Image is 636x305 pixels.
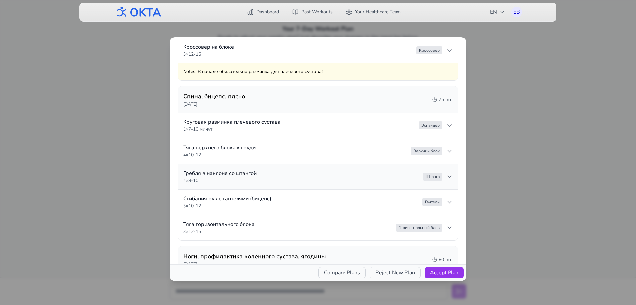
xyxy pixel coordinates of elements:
span: Кроссовер [416,46,442,54]
p: 4 × 8-10 [183,177,257,184]
span: Гантели [422,198,442,206]
span: Горизонтальный блок [396,224,442,232]
p: Сгибания рук с гантелями (бицепс) [183,195,271,203]
a: Past Workouts [288,6,337,18]
img: OKTA logo [114,3,162,21]
p: 4 × 10-12 [183,152,256,158]
p: [DATE] [183,261,326,267]
p: 3 × 12-15 [183,228,255,235]
p: 3 × 12-15 [183,51,234,58]
div: 75 min [432,96,453,103]
span: Верхний блок [411,147,442,155]
button: Compare Plans [318,267,366,278]
p: 1 × 7-10 минут [183,126,281,133]
span: Эспандер [419,121,442,129]
a: Dashboard [243,6,283,18]
p: Гребля в наклоне со штангой [183,169,257,177]
p: 3 × 10-12 [183,203,271,209]
p: Круговая разминка плечевого сустава [183,118,281,126]
a: Your Healthcare Team [342,6,405,18]
summary: Гребля в наклоне со штангой4×8-10Штанга [178,164,458,189]
div: 80 min [432,256,453,263]
h4: Спина, бицепс, плечо [183,92,245,101]
summary: Тяга горизонтального блока3×12-15Горизонтальный блок [178,215,458,240]
div: В начале обязательно разминка для плечевого сустава! [178,63,458,80]
p: Тяга верхнего блока к груди [183,144,256,152]
p: Тяга горизонтального блока [183,220,255,228]
p: Кроссовер на блоке [183,43,234,51]
button: Accept Plan [425,267,464,278]
span: Notes : [183,68,196,75]
summary: Кроссовер на блоке3×12-15Кроссовер [178,38,458,63]
h4: Ноги, профилактика коленного сустава, ягодицы [183,252,326,261]
span: Штанга [423,173,442,181]
button: EN [486,5,509,19]
p: [DATE] [183,101,245,108]
summary: Сгибания рук с гантелями (бицепс)3×10-12Гантели [178,190,458,215]
summary: Круговая разминка плечевого сустава1×7-10 минутЭспандер [178,113,458,138]
button: ЕВ [511,7,522,17]
button: Reject New Plan [370,267,421,278]
summary: Тяга верхнего блока к груди4×10-12Верхний блок [178,138,458,164]
span: EN [490,8,505,16]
